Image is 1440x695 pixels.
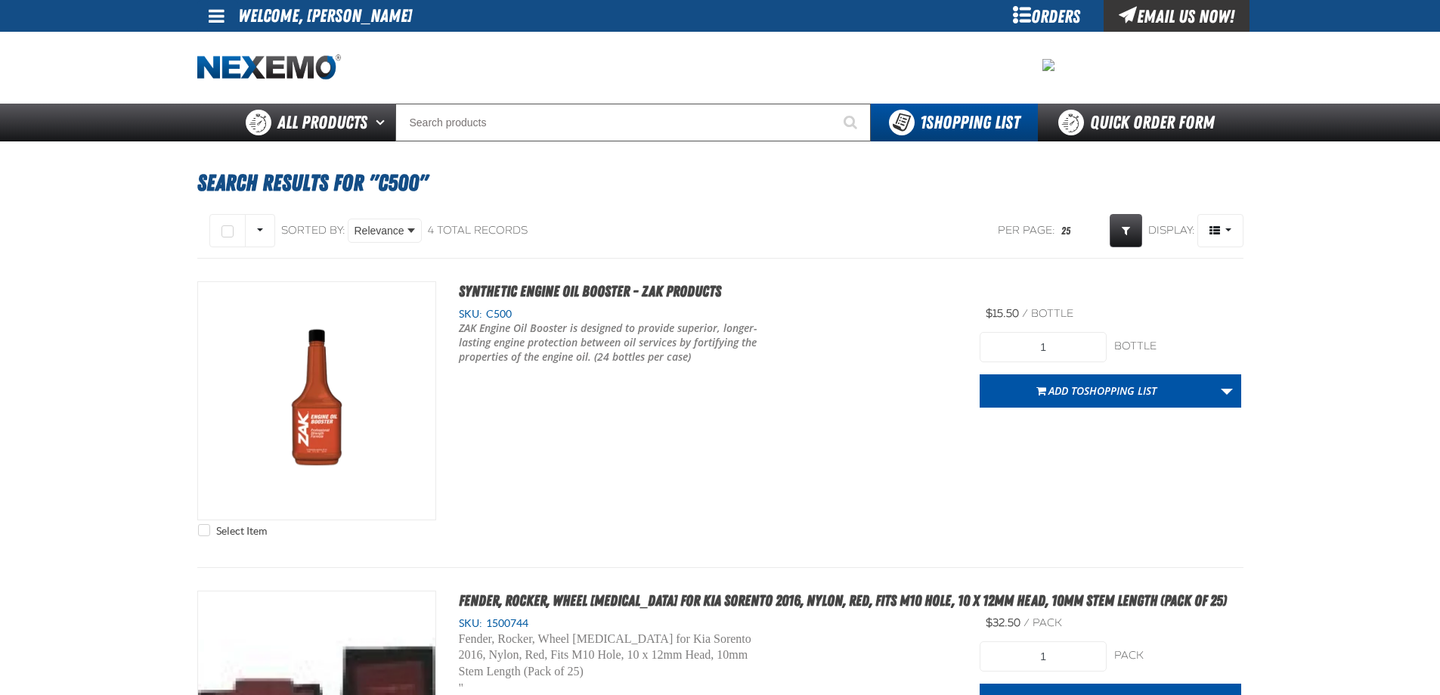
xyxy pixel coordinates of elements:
img: Synthetic Engine Oil Booster - ZAK Products [198,282,435,520]
span: Add to [1048,383,1157,398]
button: Open All Products pages [370,104,395,141]
label: Select Item [198,524,267,538]
a: Quick Order Form [1038,104,1243,141]
a: Synthetic Engine Oil Booster - ZAK Products [459,282,721,300]
a: Home [197,54,341,81]
span: $32.50 [986,616,1020,629]
span: pack [1033,616,1062,629]
button: Rows selection options [245,214,275,247]
img: 3582f5c71ed677d1cb1f42fc97e79ade.jpeg [1042,59,1054,71]
img: Nexemo logo [197,54,341,81]
: View Details of the Synthetic Engine Oil Booster - ZAK Products [198,282,435,520]
input: Search [395,104,871,141]
span: 1500744 [482,617,528,629]
div: SKU: [459,307,958,321]
span: Relevance [355,223,404,239]
input: Product Quantity [980,641,1107,672]
span: All Products [277,109,367,136]
a: Expand or Collapse Grid Filters [1110,214,1142,247]
button: Start Searching [833,104,871,141]
input: Select Item [198,524,210,536]
button: You have 1 Shopping List. Open to view details [871,104,1038,141]
div: SKU: [459,616,958,631]
button: Add toShopping List [980,374,1213,408]
span: Sorted By: [281,224,345,237]
span: Product Grid Views Toolbar [1198,215,1243,247]
span: Display: [1148,224,1195,237]
span: Shopping List [920,112,1020,133]
span: Shopping List [1084,383,1157,398]
h1: Search Results for "C500" [197,163,1243,203]
div: 4 total records [428,224,528,238]
button: Product Grid Views Toolbar [1197,214,1243,247]
span: / [1022,307,1028,320]
input: Product Quantity [980,332,1107,362]
div: pack [1114,649,1241,663]
span: Per page: [998,224,1055,238]
strong: 1 [920,112,926,133]
span: $15.50 [986,307,1019,320]
span: / [1023,616,1030,629]
span: C500 [482,308,512,320]
a: Fender, Rocker, Wheel [MEDICAL_DATA] for Kia Sorento 2016, Nylon, Red, Fits M10 Hole, 10 x 12mm H... [459,591,1227,610]
div: bottle [1114,340,1241,354]
a: More Actions [1212,374,1241,408]
p: ZAK Engine Oil Booster is designed to provide superior, longer-lasting engine protection between ... [459,321,758,365]
span: bottle [1031,307,1073,320]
